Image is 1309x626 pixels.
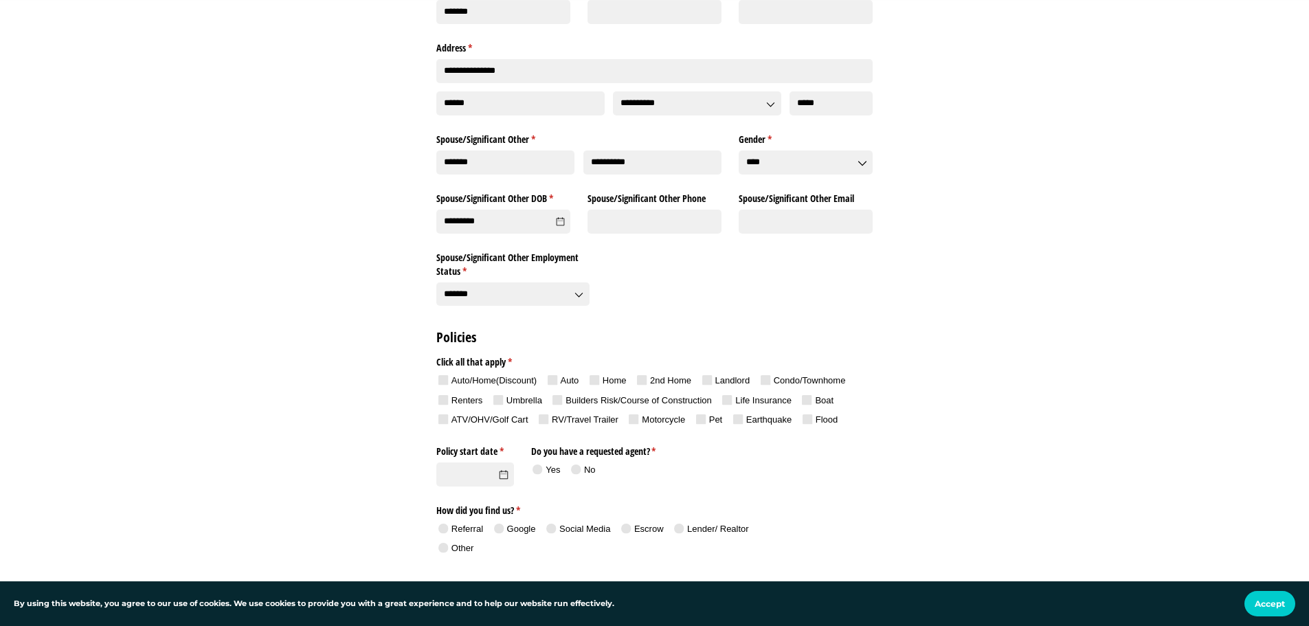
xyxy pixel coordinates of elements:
label: Spouse/​Significant Other Employment Status [436,247,589,278]
div: Earthquake [746,414,792,426]
legend: Spouse/​Significant Other [436,128,721,146]
p: By using this website, you agree to our use of cookies. We use cookies to provide you with a grea... [14,598,614,610]
input: Last [583,150,721,175]
span: Accept [1255,599,1285,609]
div: Flood [816,414,838,426]
label: Gender [739,128,873,146]
div: Motorcycle [642,414,685,426]
input: City [436,91,604,115]
legend: Click all that apply [436,351,872,369]
div: Auto [561,375,579,387]
label: Spouse/​Significant Other Phone [588,188,721,205]
div: Condo/​Townhome [774,375,846,387]
div: Boat [815,394,833,407]
div: Home [603,375,627,387]
legend: How did you find us? [436,500,778,517]
div: Auto/​Home(Discount) [451,375,537,387]
input: Zip Code [790,91,872,115]
label: Policy start date [436,440,513,458]
div: Yes [546,464,560,476]
div: checkbox-group [436,373,872,432]
label: Spouse/​Significant Other DOB [436,188,570,205]
div: RV/​Travel Trailer [552,414,618,426]
input: First [436,150,574,175]
div: No [584,464,596,476]
div: Renters [451,394,483,407]
div: ATV/​OHV/​Golf Cart [451,414,528,426]
legend: Do you have a requested agent? [531,440,665,458]
legend: Address [436,37,872,55]
div: Pet [709,414,723,426]
h2: Policies [436,328,872,347]
div: Social Media [559,523,610,535]
div: Referral [451,523,483,535]
div: Umbrella [506,394,542,407]
button: Accept [1244,591,1295,616]
div: Google [507,523,536,535]
div: Escrow [634,523,664,535]
div: Life Insurance [735,394,792,407]
label: Spouse/​Significant Other Email [739,188,873,205]
div: 2nd Home [650,375,691,387]
div: Lender/​ Realtor [687,523,749,535]
div: Landlord [715,375,750,387]
div: Other [451,542,474,555]
input: State [613,91,781,115]
div: Builders Risk/​Course of Construction [566,394,711,407]
input: Address Line 1 [436,59,872,83]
